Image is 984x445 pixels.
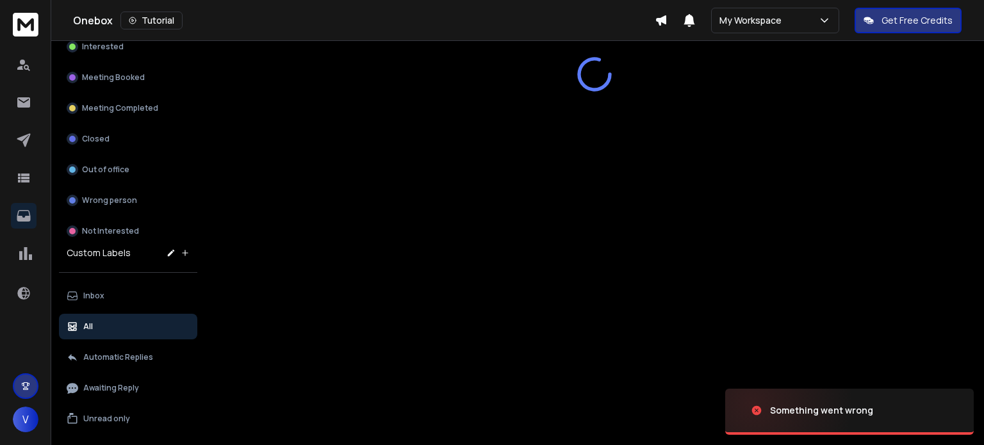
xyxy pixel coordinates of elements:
[82,195,137,206] p: Wrong person
[82,134,110,144] p: Closed
[83,352,153,362] p: Automatic Replies
[82,42,124,52] p: Interested
[770,404,873,417] div: Something went wrong
[83,414,130,424] p: Unread only
[59,65,197,90] button: Meeting Booked
[13,407,38,432] button: V
[83,383,139,393] p: Awaiting Reply
[67,247,131,259] h3: Custom Labels
[120,12,183,29] button: Tutorial
[59,34,197,60] button: Interested
[855,8,962,33] button: Get Free Credits
[881,14,953,27] p: Get Free Credits
[59,375,197,401] button: Awaiting Reply
[82,165,129,175] p: Out of office
[83,321,93,332] p: All
[59,218,197,244] button: Not Interested
[59,406,197,432] button: Unread only
[725,376,853,445] img: image
[82,103,158,113] p: Meeting Completed
[82,72,145,83] p: Meeting Booked
[82,226,139,236] p: Not Interested
[83,291,104,301] p: Inbox
[59,283,197,309] button: Inbox
[719,14,787,27] p: My Workspace
[59,188,197,213] button: Wrong person
[59,157,197,182] button: Out of office
[59,95,197,121] button: Meeting Completed
[73,12,655,29] div: Onebox
[59,314,197,339] button: All
[59,344,197,370] button: Automatic Replies
[59,126,197,152] button: Closed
